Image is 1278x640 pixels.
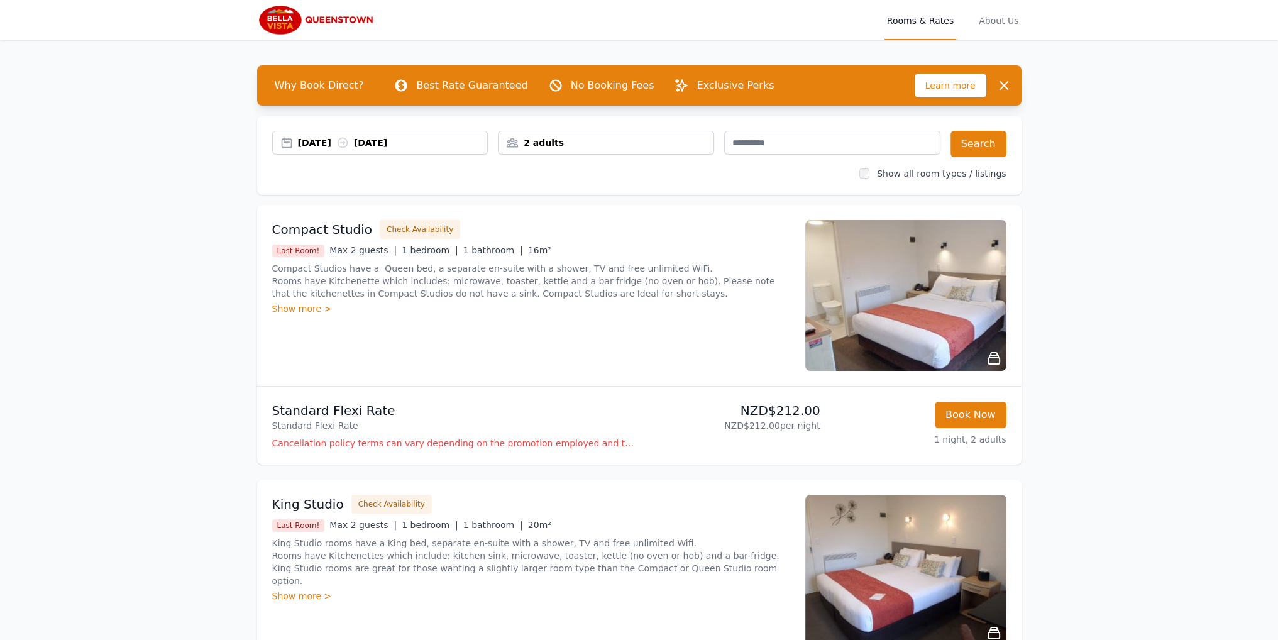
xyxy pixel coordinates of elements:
img: Bella Vista Queenstown [257,5,378,35]
p: No Booking Fees [571,78,654,93]
p: King Studio rooms have a King bed, separate en-suite with a shower, TV and free unlimited Wifi. R... [272,537,790,587]
p: Cancellation policy terms can vary depending on the promotion employed and the time of stay of th... [272,437,634,450]
span: Last Room! [272,245,325,257]
span: Learn more [915,74,986,97]
span: Max 2 guests | [329,520,397,530]
span: Max 2 guests | [329,245,397,255]
span: 1 bathroom | [463,520,523,530]
p: Exclusive Perks [697,78,774,93]
p: Standard Flexi Rate [272,402,634,419]
div: Show more > [272,302,790,315]
div: [DATE] [DATE] [298,136,488,149]
p: Compact Studios have a Queen bed, a separate en-suite with a shower, TV and free unlimited WiFi. ... [272,262,790,300]
div: 2 adults [499,136,713,149]
h3: King Studio [272,495,344,513]
span: 1 bathroom | [463,245,523,255]
span: 20m² [528,520,551,530]
span: 1 bedroom | [402,520,458,530]
span: 1 bedroom | [402,245,458,255]
p: NZD$212.00 per night [644,419,820,432]
p: Best Rate Guaranteed [416,78,527,93]
p: 1 night, 2 adults [830,433,1006,446]
span: Why Book Direct? [265,73,374,98]
p: NZD$212.00 [644,402,820,419]
span: Last Room! [272,519,325,532]
button: Search [950,131,1006,157]
span: 16m² [528,245,551,255]
div: Show more > [272,590,790,602]
button: Check Availability [351,495,432,514]
label: Show all room types / listings [877,168,1006,179]
button: Book Now [935,402,1006,428]
button: Check Availability [380,220,460,239]
h3: Compact Studio [272,221,373,238]
p: Standard Flexi Rate [272,419,634,432]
